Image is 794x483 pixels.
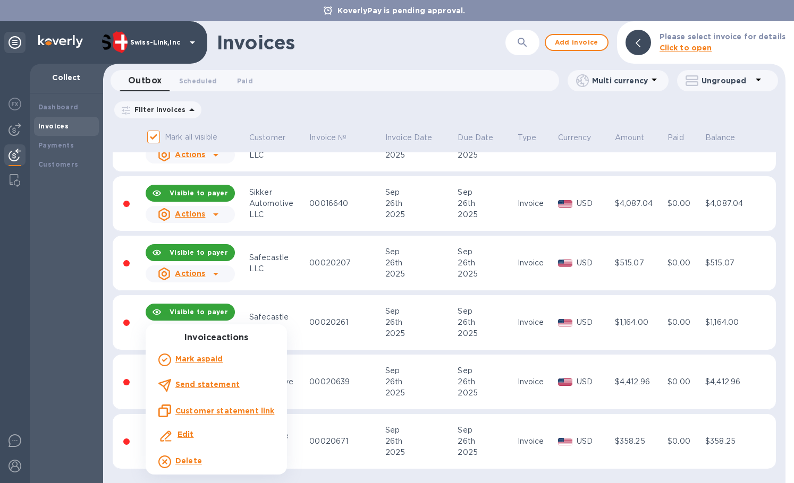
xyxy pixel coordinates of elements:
b: Edit [178,430,194,438]
b: Delete [175,456,202,465]
h3: Invoice actions [146,333,287,343]
u: Customer statement link [175,407,274,415]
b: Mark as paid [175,355,223,363]
b: Send statement [175,380,240,389]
